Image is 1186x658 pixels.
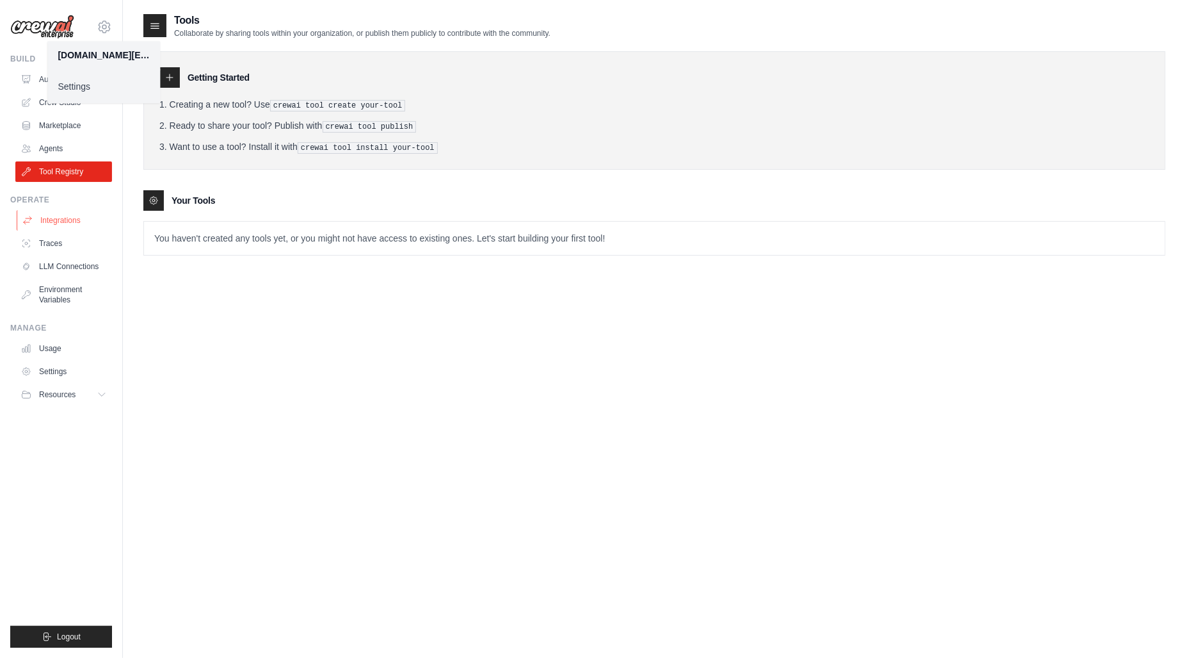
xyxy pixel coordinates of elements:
[10,195,112,205] div: Operate
[144,222,1165,255] p: You haven't created any tools yet, or you might not have access to existing ones. Let's start bui...
[57,632,81,642] span: Logout
[10,626,112,648] button: Logout
[10,54,112,64] div: Build
[15,279,112,310] a: Environment Variables
[174,13,550,28] h2: Tools
[10,15,74,39] img: Logo
[15,161,112,182] a: Tool Registry
[58,49,150,62] div: [DOMAIN_NAME][EMAIL_ADDRESS][PERSON_NAME][DOMAIN_NAME]
[159,119,1150,133] li: Ready to share your tool? Publish with
[15,92,112,113] a: Crew Studio
[159,140,1150,154] li: Want to use a tool? Install it with
[188,71,250,84] h3: Getting Started
[15,384,112,405] button: Resources
[15,256,112,277] a: LLM Connections
[15,338,112,359] a: Usage
[270,100,406,111] pre: crewai tool create your-tool
[15,115,112,136] a: Marketplace
[298,142,438,154] pre: crewai tool install your-tool
[172,194,215,207] h3: Your Tools
[15,233,112,254] a: Traces
[323,121,417,133] pre: crewai tool publish
[39,390,76,400] span: Resources
[159,98,1150,111] li: Creating a new tool? Use
[47,75,160,98] a: Settings
[174,28,550,38] p: Collaborate by sharing tools within your organization, or publish them publicly to contribute wit...
[15,361,112,382] a: Settings
[15,138,112,159] a: Agents
[17,210,113,231] a: Integrations
[10,323,112,333] div: Manage
[15,69,112,90] a: Automations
